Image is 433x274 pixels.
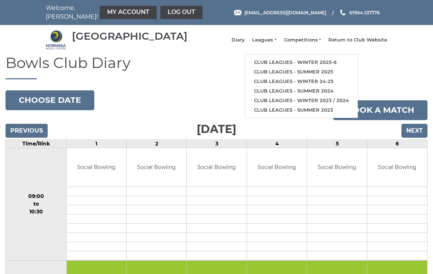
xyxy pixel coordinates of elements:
[328,37,387,43] a: Return to Club Website
[6,124,48,138] input: Previous
[244,10,326,15] span: [EMAIL_ADDRESS][DOMAIN_NAME]
[160,6,203,19] a: Log out
[245,86,358,96] a: Club leagues - Summer 2024
[340,10,345,15] img: Phone us
[307,148,367,187] td: Social Bowling
[349,10,380,15] span: 01964 537776
[333,100,427,120] a: Book a match
[100,6,157,19] a: My Account
[247,140,307,148] td: 4
[6,55,427,79] h1: Bowls Club Diary
[127,148,186,187] td: Social Bowling
[339,9,380,16] a: Phone us 01964 537776
[46,30,66,50] img: Hornsea Bowls Centre
[6,90,94,110] button: Choose date
[247,148,307,187] td: Social Bowling
[6,140,67,148] td: Time/Rink
[6,148,67,261] td: 09:00 to 10:30
[232,37,245,43] a: Diary
[245,105,358,115] a: Club leagues - Summer 2023
[367,140,427,148] td: 6
[245,58,358,67] a: Club leagues - Winter 2025-6
[66,140,127,148] td: 1
[127,140,187,148] td: 2
[245,77,358,86] a: Club leagues - Winter 24-25
[46,4,182,21] nav: Welcome, [PERSON_NAME]!
[67,148,127,187] td: Social Bowling
[245,54,358,118] ul: Leagues
[284,37,321,43] a: Competitions
[234,9,326,16] a: Email [EMAIL_ADDRESS][DOMAIN_NAME]
[245,67,358,77] a: Club leagues - Summer 2025
[187,148,247,187] td: Social Bowling
[234,10,241,15] img: Email
[307,140,367,148] td: 5
[367,148,427,187] td: Social Bowling
[245,96,358,105] a: Club leagues - Winter 2023 / 2024
[187,140,247,148] td: 3
[252,37,276,43] a: Leagues
[401,124,427,138] input: Next
[72,30,188,42] div: [GEOGRAPHIC_DATA]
